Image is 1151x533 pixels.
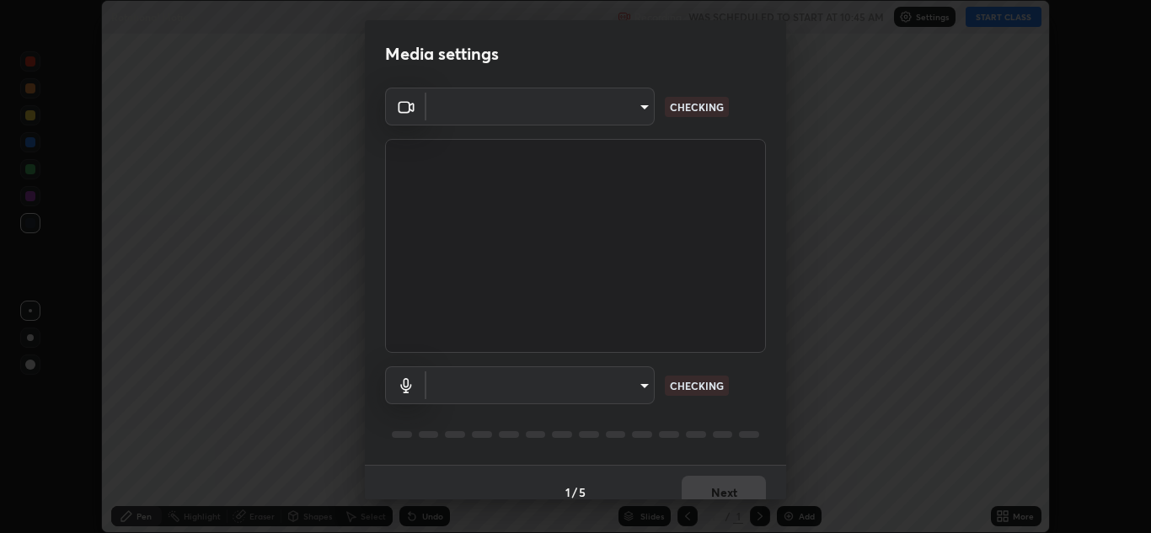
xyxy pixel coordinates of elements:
[565,483,570,501] h4: 1
[670,99,724,115] p: CHECKING
[426,88,655,125] div: ​
[670,378,724,393] p: CHECKING
[385,43,499,65] h2: Media settings
[579,483,586,501] h4: 5
[426,366,655,404] div: ​
[572,483,577,501] h4: /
